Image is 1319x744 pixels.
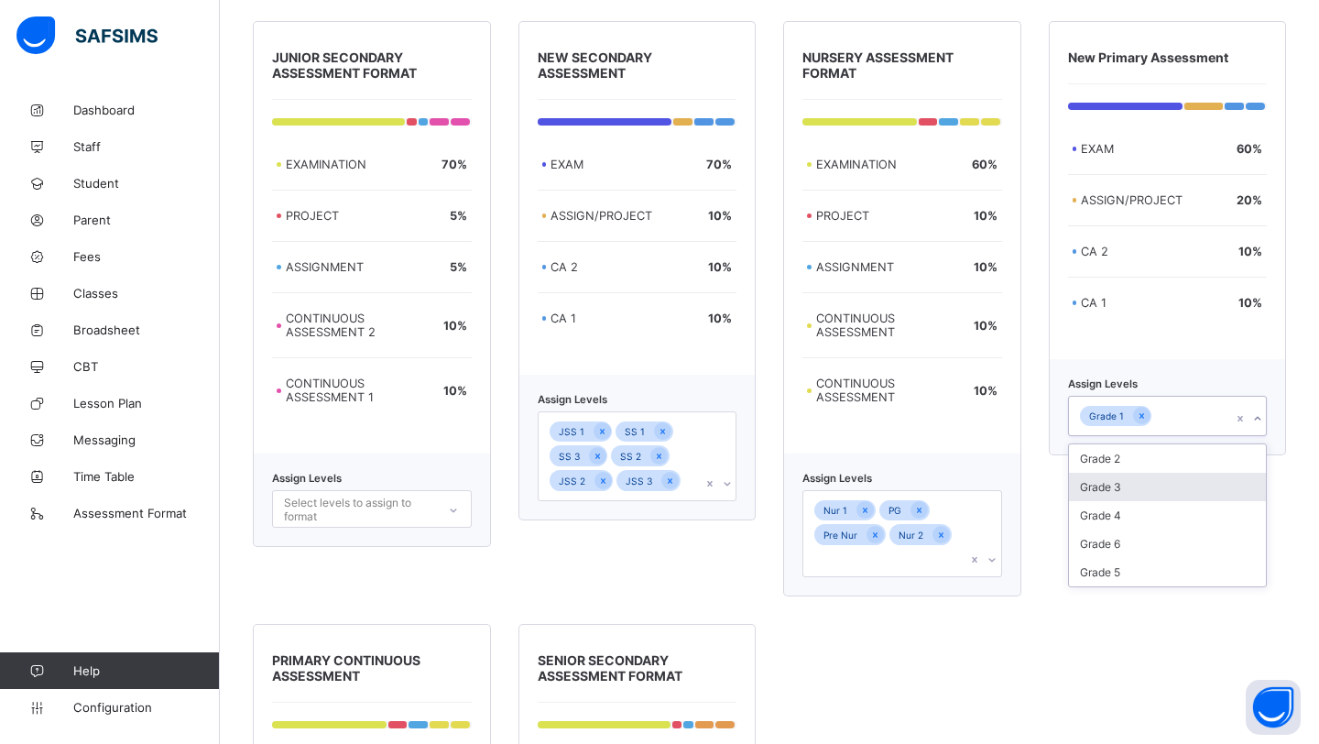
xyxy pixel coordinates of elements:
div: SS 3 [550,445,589,466]
div: SS 1 [616,421,654,443]
span: Classes [73,286,220,301]
span: Messaging [73,432,220,447]
span: Assign Levels [1068,377,1138,390]
span: 10 % [443,384,467,398]
span: PRIMARY CONTINUOUS ASSESSMENT [272,652,472,684]
div: Pre Nur [814,524,867,545]
span: 20 % [1237,193,1262,207]
span: 10 % [708,260,732,274]
span: CA 1 [550,312,576,325]
span: CONTINUOUS ASSESSMENT [816,377,895,404]
span: PROJECT [286,209,339,223]
div: JSS 2 [550,470,594,491]
span: CONTINUOUS ASSESSMENT [816,312,895,339]
span: Staff [73,139,220,154]
span: Assessment Format [73,506,220,520]
span: 5 % [450,260,467,274]
span: NURSERY ASSESSMENT FORMAT [802,49,1002,81]
span: CONTINUOUS ASSESSMENT 2 [286,312,376,339]
div: Nur 2 [889,524,932,545]
span: PROJECT [816,209,869,223]
div: JSS 3 [616,470,661,491]
span: 10 % [708,209,732,223]
span: ASSIGN/PROJECT [1081,193,1183,207]
span: CA 2 [1081,245,1108,258]
span: Lesson Plan [73,396,220,410]
span: Assign Levels [538,393,607,406]
span: Dashboard [73,103,220,117]
div: Grade 2 [1069,444,1267,473]
span: 10 % [1238,245,1262,258]
span: Parent [73,213,220,227]
span: Broadsheet [73,323,220,337]
span: Assign Levels [802,472,872,485]
span: 10 % [1238,296,1262,310]
span: 70 % [706,158,732,171]
span: 10 % [974,319,997,333]
span: Fees [73,249,220,264]
span: 5 % [450,209,467,223]
span: ASSIGN/PROJECT [550,209,652,223]
span: NEW SECONDARY ASSESSMENT [538,49,737,81]
span: EXAM [550,158,583,171]
span: CONTINUOUS ASSESSMENT 1 [286,377,374,404]
span: EXAMINATION [286,158,366,171]
div: Grade 6 [1069,530,1267,558]
span: Assign Levels [272,472,342,485]
span: 70 % [441,158,467,171]
span: JUNIOR SECONDARY ASSESSMENT FORMAT [272,49,472,81]
span: 10 % [974,209,997,223]
span: 60 % [1237,142,1262,156]
div: SS 2 [611,445,650,466]
span: ASSIGNMENT [816,260,894,274]
span: Student [73,176,220,191]
div: Select levels to assign to format [284,492,434,527]
span: Configuration [73,700,219,715]
span: CA 1 [1081,296,1106,310]
img: safsims [16,16,158,55]
div: PG [879,500,910,521]
span: CA 2 [550,260,578,274]
span: Time Table [73,469,220,484]
span: 60 % [972,158,997,171]
span: 10 % [974,260,997,274]
button: Open asap [1246,680,1301,735]
span: EXAMINATION [816,158,897,171]
span: Help [73,663,219,678]
div: JSS 1 [550,421,594,443]
span: New Primary Assessment [1068,49,1268,65]
span: EXAM [1081,142,1114,156]
span: ASSIGNMENT [286,260,364,274]
div: Grade 1 [1080,406,1133,427]
div: Grade 5 [1069,558,1267,586]
div: Grade 4 [1069,501,1267,530]
span: SENIOR SECONDARY ASSESSMENT FORMAT [538,652,737,684]
div: Grade 3 [1069,473,1267,501]
span: 10 % [443,319,467,333]
span: 10 % [974,384,997,398]
span: CBT [73,359,220,374]
span: 10 % [708,312,732,325]
div: Nur 1 [814,500,856,521]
